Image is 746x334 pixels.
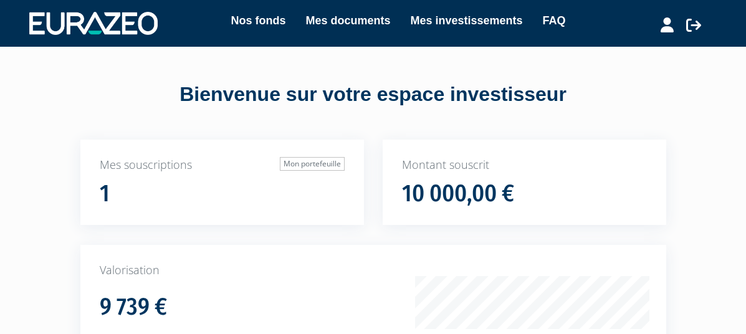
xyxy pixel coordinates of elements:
p: Mes souscriptions [100,157,345,173]
a: Mes documents [305,12,390,29]
a: Mon portefeuille [280,157,345,171]
h1: 1 [100,181,110,207]
p: Montant souscrit [402,157,647,173]
div: Bienvenue sur votre espace investisseur [9,80,737,109]
a: Nos fonds [231,12,285,29]
h1: 10 000,00 € [402,181,514,207]
a: Mes investissements [410,12,522,29]
img: 1732889491-logotype_eurazeo_blanc_rvb.png [29,12,158,34]
a: FAQ [543,12,566,29]
p: Valorisation [100,262,647,279]
h1: 9 739 € [100,294,167,320]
